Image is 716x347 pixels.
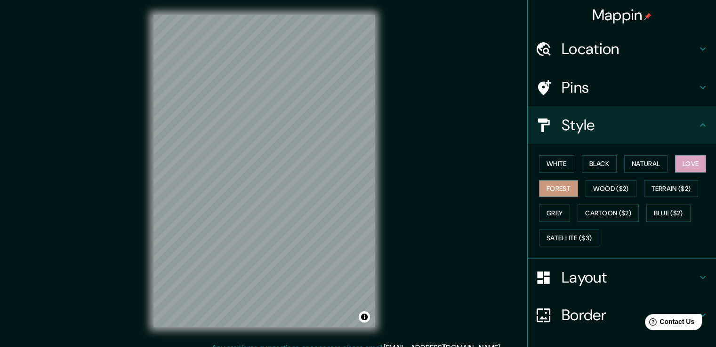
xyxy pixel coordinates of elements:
[562,39,697,58] h4: Location
[644,13,652,20] img: pin-icon.png
[592,6,652,24] h4: Mappin
[562,116,697,134] h4: Style
[646,205,691,222] button: Blue ($2)
[528,259,716,296] div: Layout
[528,30,716,68] div: Location
[539,155,574,173] button: White
[586,180,636,197] button: Wood ($2)
[539,205,570,222] button: Grey
[624,155,668,173] button: Natural
[562,268,697,287] h4: Layout
[539,180,578,197] button: Forest
[675,155,706,173] button: Love
[562,78,697,97] h4: Pins
[359,311,370,323] button: Toggle attribution
[632,310,706,337] iframe: Help widget launcher
[582,155,617,173] button: Black
[539,229,599,247] button: Satellite ($3)
[528,296,716,334] div: Border
[153,15,375,327] canvas: Map
[562,306,697,324] h4: Border
[644,180,699,197] button: Terrain ($2)
[528,69,716,106] div: Pins
[578,205,639,222] button: Cartoon ($2)
[528,106,716,144] div: Style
